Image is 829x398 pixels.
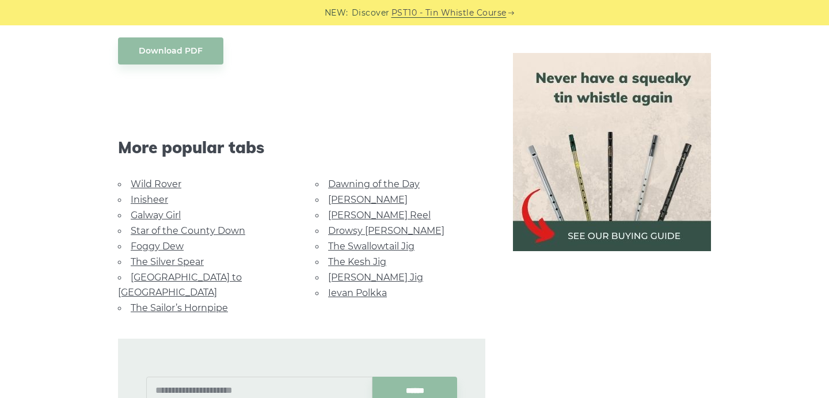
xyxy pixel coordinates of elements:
a: Ievan Polkka [328,287,387,298]
a: The Kesh Jig [328,256,386,267]
a: PST10 - Tin Whistle Course [391,6,507,20]
a: Galway Girl [131,210,181,221]
a: The Silver Spear [131,256,204,267]
span: Discover [352,6,390,20]
a: [PERSON_NAME] [328,194,408,205]
a: Drowsy [PERSON_NAME] [328,225,444,236]
a: Wild Rover [131,179,181,189]
a: Inisheer [131,194,168,205]
a: Download PDF [118,37,223,65]
a: Star of the County Down [131,225,245,236]
img: tin whistle buying guide [513,53,711,251]
a: [PERSON_NAME] Reel [328,210,431,221]
a: [PERSON_NAME] Jig [328,272,423,283]
span: NEW: [325,6,348,20]
span: More popular tabs [118,138,485,157]
a: The Sailor’s Hornpipe [131,302,228,313]
a: Dawning of the Day [328,179,420,189]
a: [GEOGRAPHIC_DATA] to [GEOGRAPHIC_DATA] [118,272,242,298]
a: Foggy Dew [131,241,184,252]
a: The Swallowtail Jig [328,241,414,252]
